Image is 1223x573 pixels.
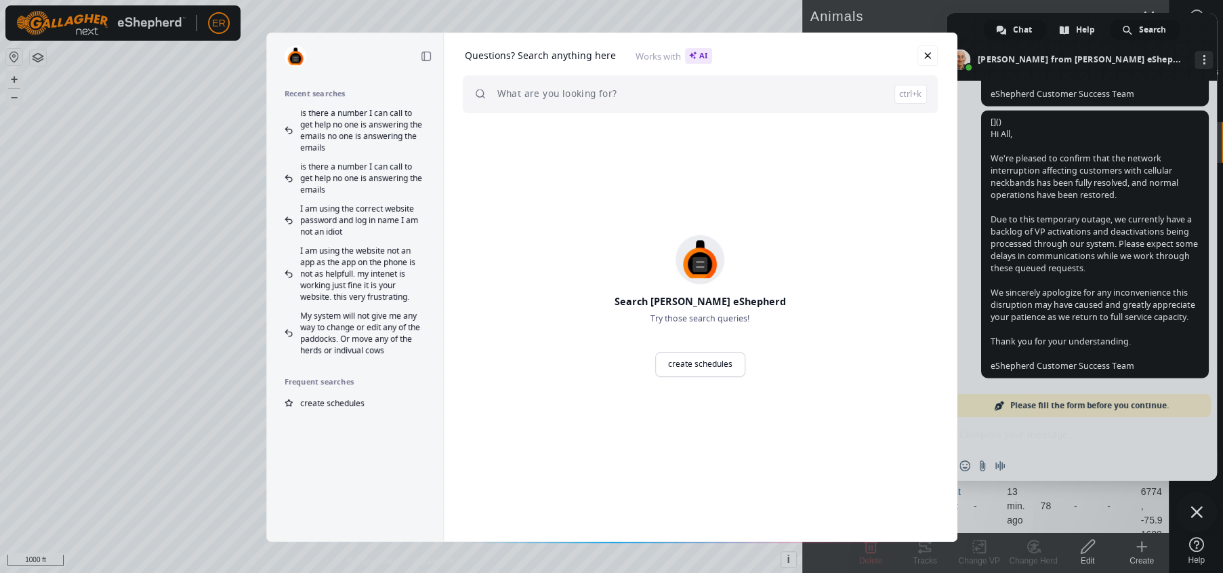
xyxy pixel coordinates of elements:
p: Try those search queries! [615,313,786,325]
span: I am using the correct website password and log in name I am not an idiot [300,203,426,237]
span: is there a number I can call to get help no one is answering the emails no one is answering the e... [300,107,426,153]
h1: Questions? Search anything here [465,50,616,62]
a: create schedules [655,352,745,377]
span: AI [685,48,712,64]
a: Close [917,45,938,66]
a: Collapse sidebar [417,47,436,66]
span: is there a number I can call to get help no one is answering the emails [300,161,426,195]
input: What are you looking for? [497,75,927,113]
span: My system will not give me any way to change or edit any of the paddocks. Or move any of the herd... [300,310,426,356]
span: Works with [636,48,712,64]
span: create schedules [300,397,365,409]
span: I am using the website not an app as the app on the phone is not as helpfull. my intenet is worki... [300,245,426,302]
h2: Search [PERSON_NAME] eShepherd [615,295,786,309]
h2: Frequent searches [285,377,426,387]
h2: Recent searches [285,89,426,98]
